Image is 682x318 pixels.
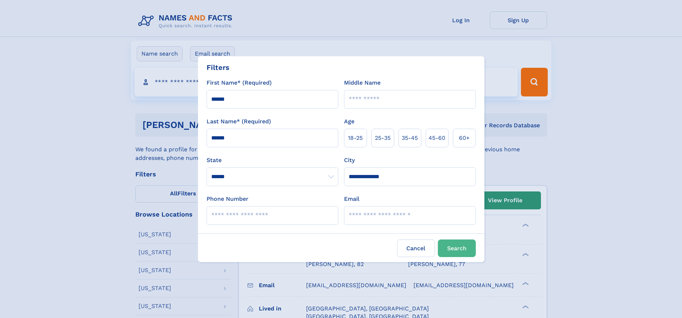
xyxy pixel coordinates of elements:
[207,195,248,203] label: Phone Number
[459,134,470,142] span: 60+
[344,79,381,87] label: Middle Name
[344,156,355,165] label: City
[402,134,418,142] span: 35‑45
[429,134,445,142] span: 45‑60
[207,117,271,126] label: Last Name* (Required)
[344,117,354,126] label: Age
[207,156,338,165] label: State
[438,239,476,257] button: Search
[348,134,363,142] span: 18‑25
[375,134,391,142] span: 25‑35
[207,79,272,87] label: First Name* (Required)
[397,239,435,257] label: Cancel
[344,195,359,203] label: Email
[207,62,229,73] div: Filters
